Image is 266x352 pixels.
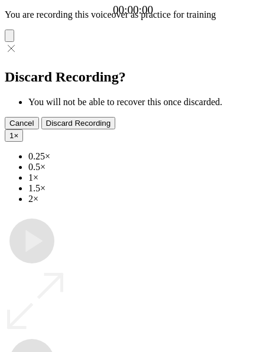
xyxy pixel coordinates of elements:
button: 1× [5,129,23,142]
button: Cancel [5,117,39,129]
button: Discard Recording [41,117,116,129]
li: 0.25× [28,151,261,162]
li: 1.5× [28,183,261,194]
li: 0.5× [28,162,261,172]
li: You will not be able to recover this once discarded. [28,97,261,107]
h2: Discard Recording? [5,69,261,85]
li: 2× [28,194,261,204]
a: 00:00:00 [113,4,153,17]
span: 1 [9,131,14,140]
p: You are recording this voiceover as practice for training [5,9,261,20]
li: 1× [28,172,261,183]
